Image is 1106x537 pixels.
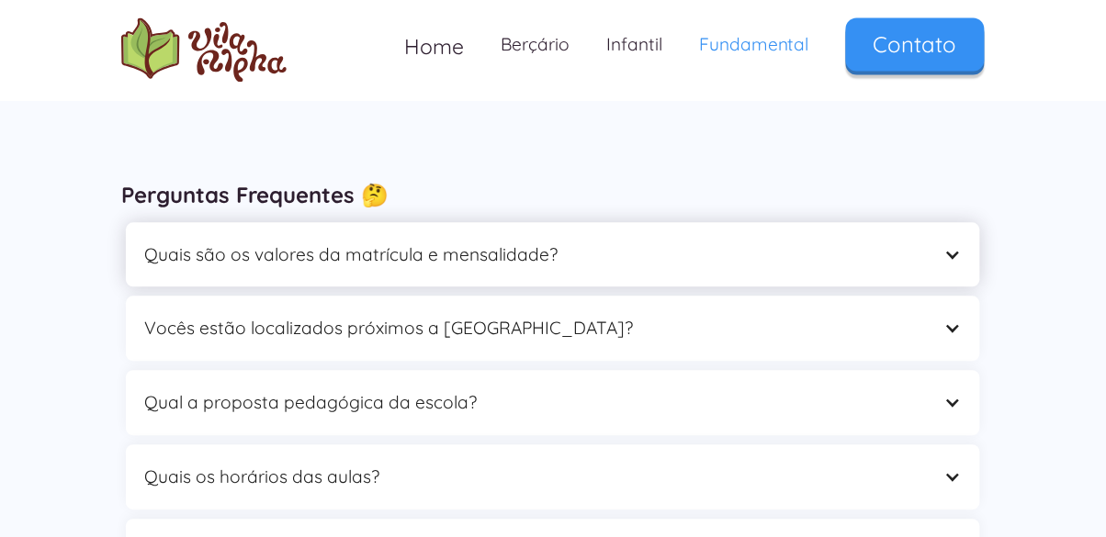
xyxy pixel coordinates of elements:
a: Infantil [588,18,681,73]
a: home [121,18,287,83]
span: Home [404,34,464,61]
div: Qual a proposta pedagógica da escola? [126,371,980,436]
div: Quais os horários das aulas? [126,445,980,510]
div: Qual a proposta pedagógica da escola? [144,389,925,418]
div: Quais os horários das aulas? [144,464,925,492]
div: Quais são os valores da matrícula e mensalidade? [126,223,980,288]
div: Vocês estão localizados próximos a [GEOGRAPHIC_DATA]? [144,315,925,343]
img: logo Escola Vila Alpha [121,18,287,83]
a: Berçário [482,18,588,73]
a: Home [386,18,482,76]
div: Vocês estão localizados próximos a [GEOGRAPHIC_DATA]? [126,296,980,362]
a: Fundamental [681,18,828,73]
h3: Perguntas Frequentes 🤔 [121,182,985,209]
a: Contato [846,18,985,72]
div: Quais são os valores da matrícula e mensalidade? [144,241,925,270]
